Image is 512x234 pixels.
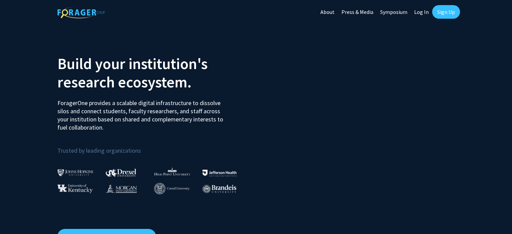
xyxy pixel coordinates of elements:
[154,183,190,194] img: Cornell University
[57,54,251,91] h2: Build your institution's research ecosystem.
[57,94,228,132] p: ForagerOne provides a scalable digital infrastructure to dissolve silos and connect students, fac...
[106,169,136,177] img: Drexel University
[202,185,236,193] img: Brandeis University
[57,184,93,193] img: University of Kentucky
[57,169,93,176] img: Johns Hopkins University
[202,170,236,176] img: Thomas Jefferson University
[432,5,460,19] a: Sign Up
[154,167,190,175] img: High Point University
[57,137,251,156] p: Trusted by leading organizations
[57,6,105,18] img: ForagerOne Logo
[106,184,137,193] img: Morgan State University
